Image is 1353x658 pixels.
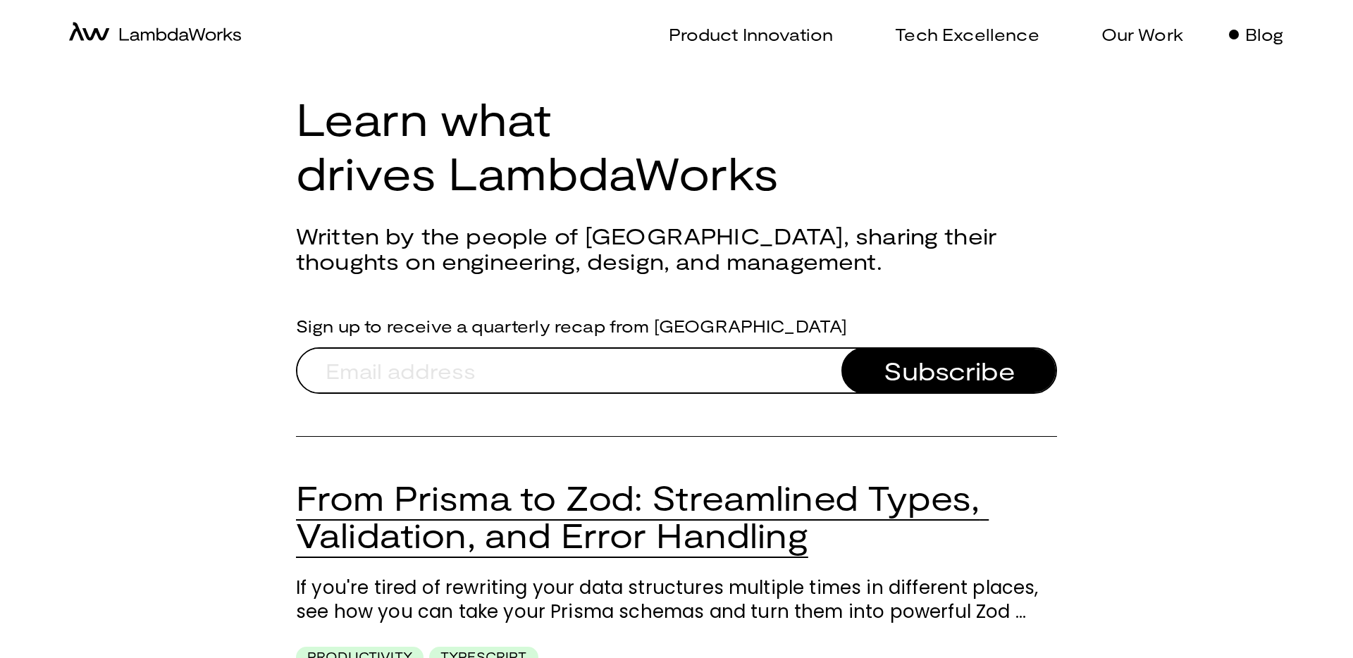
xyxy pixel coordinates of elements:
p: Our Work [1101,24,1183,44]
input: Email address [297,349,841,392]
p: If you're tired of rewriting your data structures multiple times in different places, see how you... [296,576,1057,624]
h1: Learn what drives LambdaWorks [296,92,1057,200]
span: Subscribe [884,358,1015,383]
a: From Prisma to Zod: Streamlined Types, Validation, and Error Handling [296,477,989,555]
p: Blog [1245,24,1284,44]
a: Tech Excellence [878,24,1039,44]
p: Tech Excellence [895,24,1039,44]
label: Sign up to receive a quarterly recap from [GEOGRAPHIC_DATA] [296,316,1057,337]
a: home-icon [69,22,241,46]
p: Product Innovation [669,24,833,44]
a: Our Work [1085,24,1183,44]
a: Blog [1228,24,1284,44]
button: Subscribe [841,347,1057,394]
a: Product Innovation [652,24,833,44]
h2: Written by the people of [GEOGRAPHIC_DATA], sharing their thoughts on engineering, design, and ma... [296,223,1057,274]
